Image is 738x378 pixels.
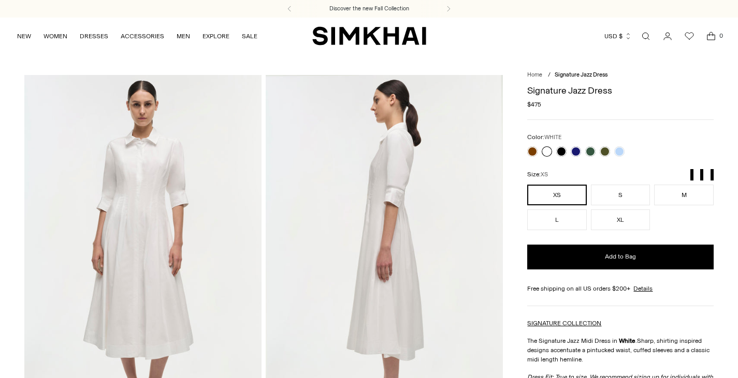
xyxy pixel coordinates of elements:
[548,71,551,80] div: /
[604,25,632,48] button: USD $
[635,26,656,47] a: Open search modal
[121,25,164,48] a: ACCESSORIES
[80,25,108,48] a: DRESSES
[17,25,31,48] a: NEW
[527,209,587,230] button: L
[555,71,607,78] span: Signature Jazz Dress
[527,100,541,109] span: $475
[657,26,678,47] a: Go to the account page
[527,71,714,80] nav: breadcrumbs
[527,284,714,293] div: Free shipping on all US orders $200+
[527,71,542,78] a: Home
[242,25,257,48] a: SALE
[541,171,548,178] span: XS
[701,26,721,47] a: Open cart modal
[716,31,726,40] span: 0
[44,25,67,48] a: WOMEN
[679,26,700,47] a: Wishlist
[654,185,714,205] button: M
[527,337,710,363] span: Sharp, shirting inspired designs accentuate a pintucked waist, cuffed sleeves and a classic midi ...
[329,5,409,13] a: Discover the new Fall Collection
[605,252,636,261] span: Add to Bag
[527,86,714,95] h1: Signature Jazz Dress
[527,245,714,269] button: Add to Bag
[633,284,653,293] a: Details
[527,132,561,142] label: Color:
[527,185,587,205] button: XS
[619,337,635,344] strong: White
[177,25,190,48] a: MEN
[544,134,561,141] span: WHITE
[202,25,229,48] a: EXPLORE
[312,26,426,46] a: SIMKHAI
[527,170,548,179] label: Size:
[591,209,650,230] button: XL
[527,320,601,327] a: SIGNATURE COLLECTION
[527,336,714,364] p: The Signature Jazz Midi Dress in .
[591,185,650,205] button: S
